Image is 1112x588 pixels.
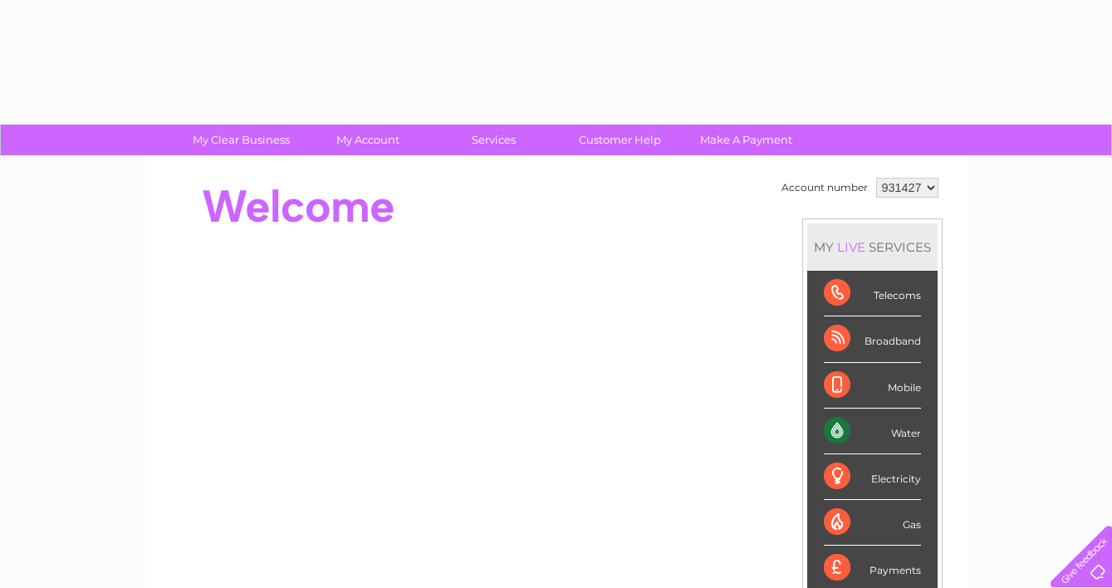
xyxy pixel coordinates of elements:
[299,125,436,155] a: My Account
[824,454,921,500] div: Electricity
[807,223,938,271] div: MY SERVICES
[551,125,688,155] a: Customer Help
[425,125,562,155] a: Services
[834,239,869,255] div: LIVE
[824,316,921,362] div: Broadband
[678,125,815,155] a: Make A Payment
[824,500,921,546] div: Gas
[824,409,921,454] div: Water
[824,271,921,316] div: Telecoms
[824,363,921,409] div: Mobile
[777,174,872,202] td: Account number
[173,125,310,155] a: My Clear Business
